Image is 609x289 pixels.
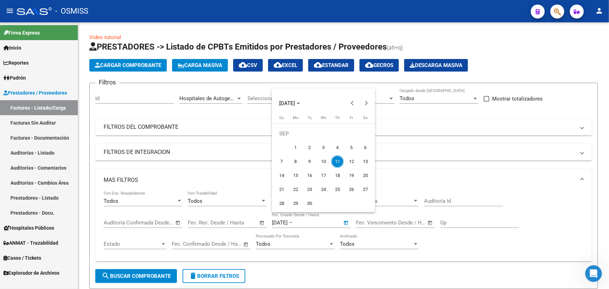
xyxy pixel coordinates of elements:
[293,116,298,120] span: Mo
[345,183,358,196] span: 26
[358,141,372,155] button: September 6, 2025
[275,197,289,210] button: September 28, 2025
[585,265,602,282] iframe: Intercom live chat
[289,141,302,154] span: 1
[321,116,326,120] span: We
[317,169,331,183] button: September 17, 2025
[358,183,372,197] button: September 27, 2025
[289,155,303,169] button: September 8, 2025
[317,183,331,197] button: September 24, 2025
[275,197,288,210] span: 28
[358,169,372,183] button: September 20, 2025
[359,183,372,196] span: 27
[275,155,288,168] span: 7
[345,155,358,168] span: 12
[344,155,358,169] button: September 12, 2025
[275,169,288,182] span: 14
[317,169,330,182] span: 17
[303,197,316,210] span: 30
[317,183,330,196] span: 24
[331,169,344,183] button: September 18, 2025
[344,169,358,183] button: September 19, 2025
[279,116,284,120] span: Su
[303,155,317,169] button: September 9, 2025
[317,155,330,168] span: 10
[331,155,344,168] span: 11
[331,141,344,154] span: 4
[303,169,316,182] span: 16
[359,141,372,154] span: 6
[289,197,302,210] span: 29
[359,155,372,168] span: 13
[303,141,317,155] button: September 2, 2025
[289,169,302,182] span: 15
[303,169,317,183] button: September 16, 2025
[350,116,353,120] span: Fr
[275,127,372,141] td: SEP
[317,141,330,154] span: 3
[289,183,303,197] button: September 22, 2025
[345,169,358,182] span: 19
[275,183,288,196] span: 21
[363,116,367,120] span: Sa
[346,96,359,110] button: Previous month
[359,96,373,110] button: Next month
[317,141,331,155] button: September 3, 2025
[275,169,289,183] button: September 14, 2025
[331,183,344,196] span: 25
[275,155,289,169] button: September 7, 2025
[303,197,317,210] button: September 30, 2025
[317,155,331,169] button: September 10, 2025
[275,183,289,197] button: September 21, 2025
[331,169,344,182] span: 18
[345,141,358,154] span: 5
[289,197,303,210] button: September 29, 2025
[331,141,344,155] button: September 4, 2025
[335,116,340,120] span: Th
[331,155,344,169] button: September 11, 2025
[303,141,316,154] span: 2
[289,183,302,196] span: 22
[303,183,316,196] span: 23
[279,100,295,106] span: [DATE]
[289,169,303,183] button: September 15, 2025
[344,141,358,155] button: September 5, 2025
[289,141,303,155] button: September 1, 2025
[276,97,303,110] button: Choose month and year
[344,183,358,197] button: September 26, 2025
[307,116,312,120] span: Tu
[303,155,316,168] span: 9
[358,155,372,169] button: September 13, 2025
[303,183,317,197] button: September 23, 2025
[359,169,372,182] span: 20
[331,183,344,197] button: September 25, 2025
[289,155,302,168] span: 8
